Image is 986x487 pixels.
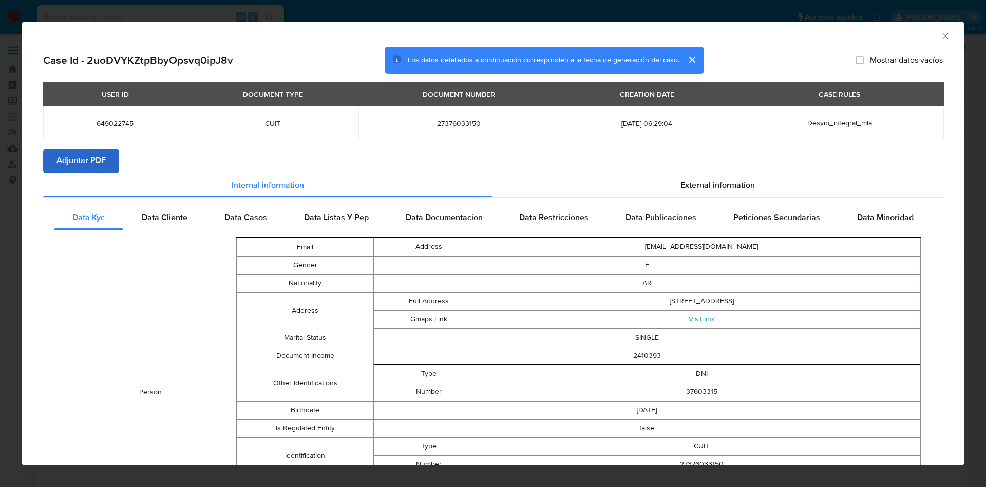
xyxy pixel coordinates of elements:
[374,456,483,474] td: Number
[374,365,483,383] td: Type
[406,212,483,224] span: Data Documentacion
[237,85,309,103] div: DOCUMENT TYPE
[483,438,920,456] td: CUIT
[807,118,872,128] span: Desvio_integral_mla
[812,85,866,103] div: CASE RULES
[614,85,680,103] div: CREATION DATE
[224,212,267,224] span: Data Casos
[371,119,546,128] span: 27376033150
[237,402,373,420] td: Birthdate
[940,31,950,40] button: Cerrar ventana
[689,314,715,324] a: Visit link
[199,119,346,128] span: CUIT
[237,293,373,329] td: Address
[72,212,105,224] span: Data Kyc
[237,365,373,402] td: Other Identifications
[571,119,723,128] span: [DATE] 06:29:04
[237,275,373,293] td: Nationality
[237,257,373,275] td: Gender
[373,257,920,275] td: F
[519,212,589,224] span: Data Restricciones
[304,212,369,224] span: Data Listas Y Pep
[416,85,501,103] div: DOCUMENT NUMBER
[237,238,373,257] td: Email
[96,85,135,103] div: USER ID
[22,22,964,465] div: closure-recommendation-modal
[625,212,696,224] span: Data Publicaciones
[373,275,920,293] td: AR
[733,212,820,224] span: Peticiones Secundarias
[856,56,864,64] input: Mostrar datos vacíos
[374,383,483,401] td: Number
[870,55,943,65] span: Mostrar datos vacíos
[374,311,483,329] td: Gmaps Link
[408,55,679,65] span: Los datos detallados a continuación corresponden a la fecha de generación del caso.
[374,293,483,311] td: Full Address
[142,212,187,224] span: Data Cliente
[237,329,373,347] td: Marital Status
[373,420,920,438] td: false
[374,438,483,456] td: Type
[55,119,175,128] span: 649022745
[483,238,920,256] td: [EMAIL_ADDRESS][DOMAIN_NAME]
[374,238,483,256] td: Address
[373,402,920,420] td: [DATE]
[43,53,233,67] h2: Case Id - 2uoDVYKZtpBbyOpsvq0ipJ8v
[43,173,943,198] div: Detailed info
[483,456,920,474] td: 27376033150
[237,420,373,438] td: Is Regulated Entity
[232,179,304,191] span: Internal information
[483,383,920,401] td: 37603315
[54,206,932,230] div: Detailed internal info
[680,179,755,191] span: External information
[56,150,106,172] span: Adjuntar PDF
[483,293,920,311] td: [STREET_ADDRESS]
[43,149,119,173] button: Adjuntar PDF
[679,47,704,72] button: cerrar
[373,347,920,365] td: 2410393
[237,347,373,365] td: Document Income
[857,212,914,224] span: Data Minoridad
[483,365,920,383] td: DNI
[373,329,920,347] td: SINGLE
[237,438,373,474] td: Identification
